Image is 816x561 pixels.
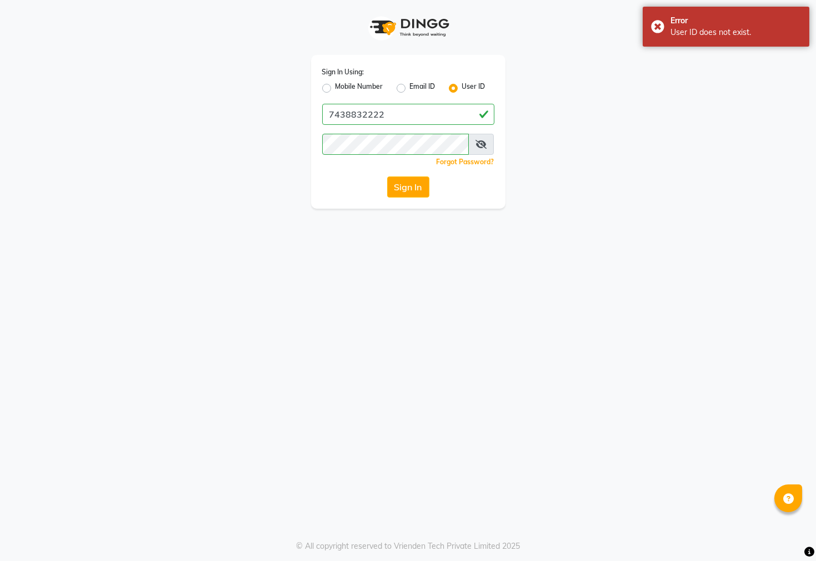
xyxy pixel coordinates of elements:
[462,82,485,95] label: User ID
[410,82,435,95] label: Email ID
[322,104,494,125] input: Username
[437,158,494,166] a: Forgot Password?
[364,11,453,44] img: logo1.svg
[387,176,429,198] button: Sign In
[322,67,364,77] label: Sign In Using:
[336,82,383,95] label: Mobile Number
[670,15,801,27] div: Error
[670,27,801,38] div: User ID does not exist.
[322,134,469,155] input: Username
